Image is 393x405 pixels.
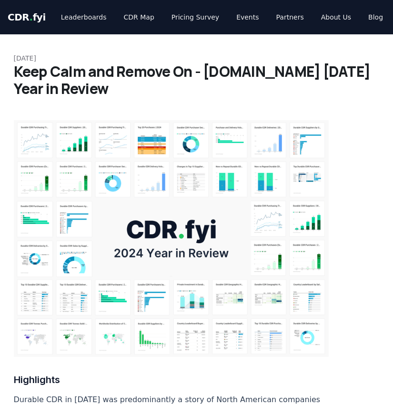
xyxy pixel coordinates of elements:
a: CDR.fyi [8,10,46,24]
h1: Keep Calm and Remove On - [DOMAIN_NAME] [DATE] Year in Review [14,63,380,97]
a: Blog [361,9,391,26]
a: CDR Map [116,9,162,26]
a: About Us [313,9,359,26]
a: Events [229,9,266,26]
img: blog post image [14,120,329,357]
a: Leaderboards [53,9,114,26]
a: Partners [269,9,312,26]
span: . [30,11,33,23]
nav: Main [53,9,391,26]
a: Pricing Survey [164,9,227,26]
h3: Highlights [14,372,329,387]
span: CDR fyi [8,11,46,23]
p: [DATE] [14,53,380,63]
